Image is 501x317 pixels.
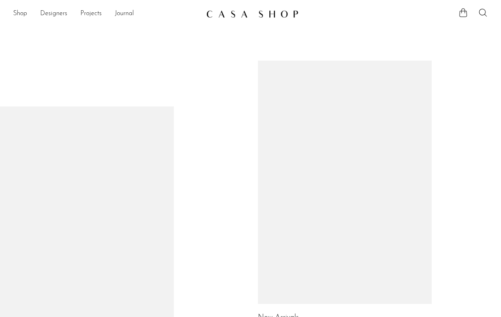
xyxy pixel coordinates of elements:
[40,9,67,19] a: Designers
[13,9,27,19] a: Shop
[80,9,102,19] a: Projects
[13,7,200,21] ul: NEW HEADER MENU
[13,7,200,21] nav: Desktop navigation
[115,9,134,19] a: Journal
